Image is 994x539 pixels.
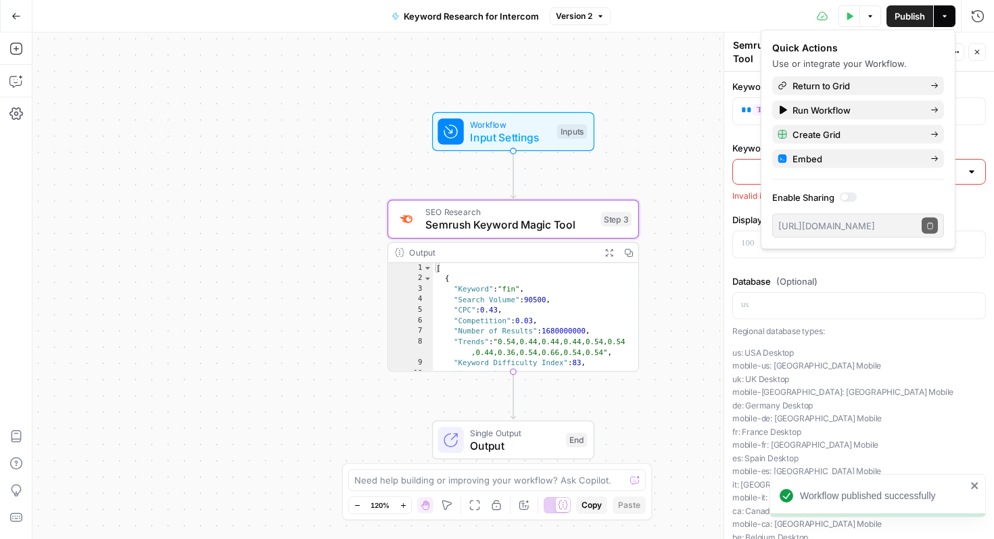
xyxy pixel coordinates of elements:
div: 10 [388,369,433,379]
img: 8a3tdog8tf0qdwwcclgyu02y995m [398,211,415,227]
button: close [970,480,980,491]
span: Input Settings [470,129,550,145]
div: Workflow published successfully [800,489,966,502]
div: 7 [388,327,433,337]
span: Create Grid [792,128,920,141]
span: Workflow [470,118,550,131]
div: SEO ResearchSemrush Keyword Magic ToolStep 3Output[ { "Keyword":"fin", "Search Volume":90500, "CP... [387,200,639,371]
span: Publish [895,9,925,23]
div: End [566,433,587,448]
button: Publish [886,5,933,27]
g: Edge from step_3 to end [511,372,515,419]
label: Keyword [732,80,986,93]
span: Output [470,438,559,454]
div: 8 [388,337,433,358]
span: Embed [792,152,920,166]
textarea: Semrush Keyword Magic Tool [733,39,857,66]
span: Copy [582,499,602,511]
div: Quick Actions [772,41,944,55]
span: Semrush Keyword Magic Tool [425,217,594,233]
div: 1 [388,263,433,274]
label: Enable Sharing [772,191,944,204]
span: SEO Research [425,206,594,218]
label: Display Limit [732,213,986,227]
button: Version 2 [550,7,611,25]
div: Inputs [557,124,587,139]
span: Keyword Research for Intercom [404,9,539,23]
span: Version 2 [556,10,592,22]
span: Toggle code folding, rows 2 through 11 [423,274,432,285]
div: Invalid input [732,190,986,202]
button: Copy [576,496,607,514]
div: 5 [388,305,433,316]
g: Edge from start to step_3 [511,151,515,198]
span: Use or integrate your Workflow. [772,58,907,69]
span: Run Workflow [792,103,920,117]
span: 120% [371,500,389,511]
div: 3 [388,284,433,295]
div: 4 [388,295,433,306]
button: Keyword Research for Intercom [383,5,547,27]
div: Single OutputOutputEnd [387,421,639,460]
span: Paste [618,499,640,511]
div: WorkflowInput SettingsInputs [387,112,639,151]
label: Database [732,275,986,288]
span: (Optional) [776,275,818,288]
div: Output [409,246,594,259]
span: Toggle code folding, rows 1 through 1002 [423,263,432,274]
p: Regional database types: [732,325,986,338]
label: Keyword Types [732,141,986,155]
div: Step 3 [601,212,632,227]
span: Single Output [470,426,559,439]
div: 6 [388,316,433,327]
div: 9 [388,358,433,369]
button: Paste [613,496,646,514]
span: Return to Grid [792,79,920,93]
div: 2 [388,274,433,285]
